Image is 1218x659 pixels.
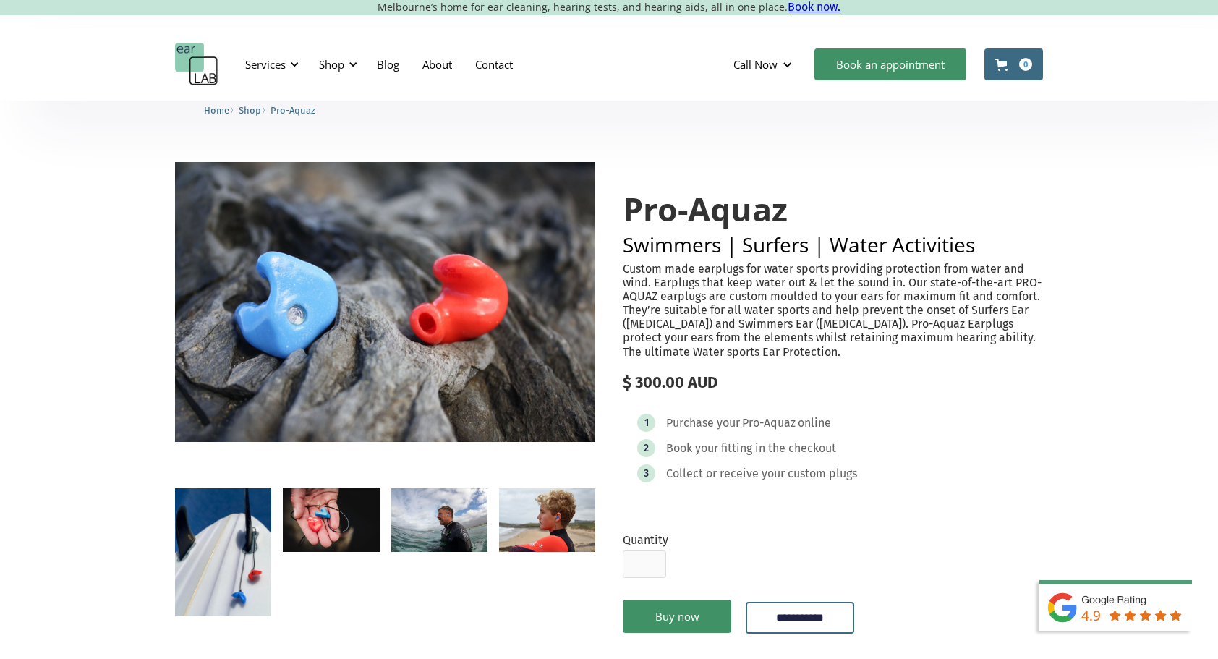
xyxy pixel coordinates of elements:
[644,468,649,479] div: 3
[204,103,229,116] a: Home
[310,43,362,86] div: Shop
[239,105,261,116] span: Shop
[666,416,740,430] div: Purchase your
[1019,58,1032,71] div: 0
[722,43,807,86] div: Call Now
[644,417,649,428] div: 1
[239,103,271,118] li: 〉
[623,262,1043,359] p: Custom made earplugs for water sports providing protection from water and wind. Earplugs that kee...
[175,43,218,86] a: home
[742,416,796,430] div: Pro-Aquaz
[499,488,595,553] a: open lightbox
[984,48,1043,80] a: Open cart
[623,533,668,547] label: Quantity
[237,43,303,86] div: Services
[798,416,831,430] div: online
[271,105,315,116] span: Pro-Aquaz
[204,103,239,118] li: 〉
[814,48,966,80] a: Book an appointment
[204,105,229,116] span: Home
[623,373,1043,392] div: $ 300.00 AUD
[175,162,595,442] a: open lightbox
[319,57,344,72] div: Shop
[666,441,836,456] div: Book your fitting in the checkout
[283,488,379,553] a: open lightbox
[391,488,487,553] a: open lightbox
[245,57,286,72] div: Services
[733,57,778,72] div: Call Now
[464,43,524,85] a: Contact
[623,191,1043,227] h1: Pro-Aquaz
[239,103,261,116] a: Shop
[175,162,595,442] img: Pro-Aquaz
[411,43,464,85] a: About
[623,234,1043,255] h2: Swimmers | Surfers | Water Activities
[365,43,411,85] a: Blog
[175,488,271,616] a: open lightbox
[623,600,731,633] a: Buy now
[271,103,315,116] a: Pro-Aquaz
[644,443,649,454] div: 2
[666,467,857,481] div: Collect or receive your custom plugs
